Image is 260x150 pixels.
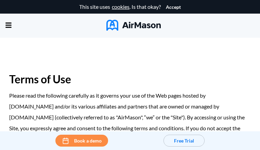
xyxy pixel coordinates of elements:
[163,135,205,147] button: Free Trial
[166,4,181,10] button: Accept cookies
[55,135,108,147] button: Book a demo
[112,4,129,10] a: cookies
[9,68,251,90] h1: Terms of Use
[9,90,251,145] p: Please read the following carefully as it governs your use of the Web pages hosted by [DOMAIN_NAM...
[106,20,161,31] img: AirMason Logo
